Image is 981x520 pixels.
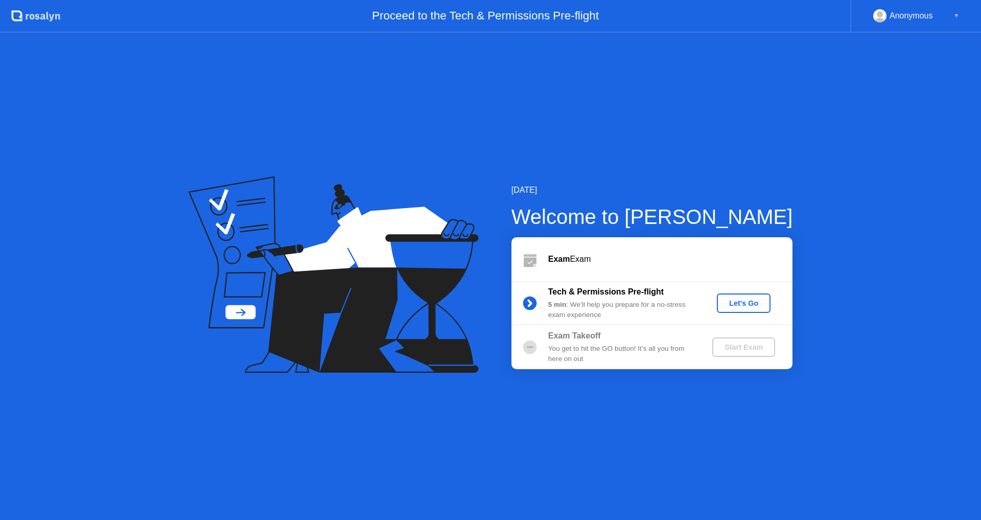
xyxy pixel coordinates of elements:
button: Let's Go [717,293,770,313]
div: Anonymous [890,9,933,22]
div: Let's Go [721,299,766,307]
div: You get to hit the GO button! It’s all you from here on out [548,344,695,365]
button: Start Exam [712,337,775,357]
div: Start Exam [716,343,771,351]
div: : We’ll help you prepare for a no-stress exam experience [548,300,695,321]
div: Exam [548,253,792,265]
b: Exam Takeoff [548,331,601,340]
b: Tech & Permissions Pre-flight [548,287,664,296]
b: 5 min [548,301,567,308]
div: [DATE] [511,184,793,196]
b: Exam [548,255,570,263]
div: Welcome to [PERSON_NAME] [511,201,793,232]
div: ▼ [954,9,959,22]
